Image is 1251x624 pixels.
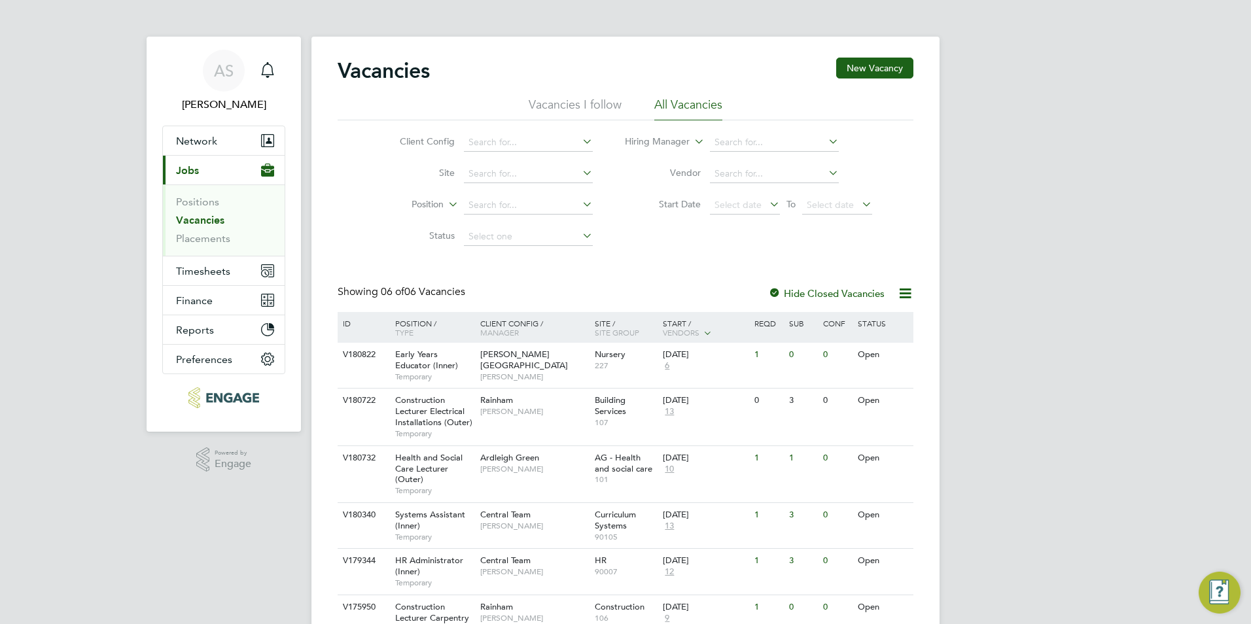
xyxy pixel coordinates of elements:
[820,446,854,470] div: 0
[663,566,676,578] span: 12
[163,156,285,184] button: Jobs
[820,595,854,619] div: 0
[340,549,385,573] div: V179344
[480,601,513,612] span: Rainham
[663,327,699,338] span: Vendors
[751,595,785,619] div: 1
[663,464,676,475] span: 10
[751,389,785,413] div: 0
[663,349,748,360] div: [DATE]
[215,459,251,470] span: Engage
[480,349,568,371] span: [PERSON_NAME][GEOGRAPHIC_DATA]
[820,549,854,573] div: 0
[480,464,588,474] span: [PERSON_NAME]
[663,360,671,372] span: 6
[714,199,762,211] span: Select date
[529,97,622,120] li: Vacancies I follow
[163,315,285,344] button: Reports
[176,135,217,147] span: Network
[176,353,232,366] span: Preferences
[751,312,785,334] div: Reqd
[188,387,258,408] img: carbonrecruitment-logo-retina.png
[855,389,911,413] div: Open
[786,595,820,619] div: 0
[395,485,474,496] span: Temporary
[385,312,477,343] div: Position /
[663,521,676,532] span: 13
[786,389,820,413] div: 3
[395,349,458,371] span: Early Years Educator (Inner)
[147,37,301,432] nav: Main navigation
[751,446,785,470] div: 1
[379,230,455,241] label: Status
[379,135,455,147] label: Client Config
[591,312,660,343] div: Site /
[480,555,531,566] span: Central Team
[595,509,636,531] span: Curriculum Systems
[751,343,785,367] div: 1
[338,285,468,299] div: Showing
[595,417,657,428] span: 107
[176,265,230,277] span: Timesheets
[340,312,385,334] div: ID
[663,510,748,521] div: [DATE]
[340,446,385,470] div: V180732
[480,613,588,623] span: [PERSON_NAME]
[163,126,285,155] button: Network
[663,453,748,464] div: [DATE]
[614,135,690,148] label: Hiring Manager
[595,474,657,485] span: 101
[768,287,885,300] label: Hide Closed Vacancies
[395,428,474,439] span: Temporary
[480,452,539,463] span: Ardleigh Green
[480,327,519,338] span: Manager
[176,294,213,307] span: Finance
[215,447,251,459] span: Powered by
[464,228,593,246] input: Select one
[595,613,657,623] span: 106
[595,349,625,360] span: Nursery
[480,566,588,577] span: [PERSON_NAME]
[595,394,626,417] span: Building Services
[176,196,219,208] a: Positions
[855,343,911,367] div: Open
[340,343,385,367] div: V180822
[595,601,644,612] span: Construction
[395,394,472,428] span: Construction Lecturer Electrical Installations (Outer)
[595,327,639,338] span: Site Group
[464,133,593,152] input: Search for...
[368,198,444,211] label: Position
[595,555,607,566] span: HR
[786,343,820,367] div: 0
[162,97,285,113] span: Avais Sabir
[786,312,820,334] div: Sub
[163,345,285,373] button: Preferences
[381,285,465,298] span: 06 Vacancies
[663,395,748,406] div: [DATE]
[340,389,385,413] div: V180722
[663,602,748,613] div: [DATE]
[786,446,820,470] div: 1
[820,343,854,367] div: 0
[595,360,657,371] span: 227
[710,165,839,183] input: Search for...
[783,196,800,213] span: To
[176,214,224,226] a: Vacancies
[480,509,531,520] span: Central Team
[163,286,285,315] button: Finance
[855,595,911,619] div: Open
[820,503,854,527] div: 0
[196,447,252,472] a: Powered byEngage
[663,406,676,417] span: 13
[163,256,285,285] button: Timesheets
[395,509,465,531] span: Systems Assistant (Inner)
[340,503,385,527] div: V180340
[807,199,854,211] span: Select date
[480,521,588,531] span: [PERSON_NAME]
[340,595,385,619] div: V175950
[379,167,455,179] label: Site
[595,532,657,542] span: 90105
[820,389,854,413] div: 0
[163,184,285,256] div: Jobs
[480,394,513,406] span: Rainham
